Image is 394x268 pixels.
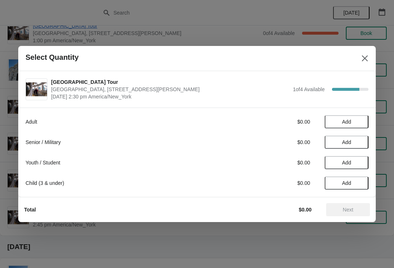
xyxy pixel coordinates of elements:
[26,82,47,97] img: City Hall Tower Tour | City Hall Visitor Center, 1400 John F Kennedy Boulevard Suite 121, Philade...
[325,156,368,169] button: Add
[342,160,351,166] span: Add
[243,118,310,125] div: $0.00
[325,176,368,190] button: Add
[26,179,228,187] div: Child (3 & under)
[26,139,228,146] div: Senior / Military
[26,118,228,125] div: Adult
[24,207,36,213] strong: Total
[342,119,351,125] span: Add
[51,86,289,93] span: [GEOGRAPHIC_DATA], [STREET_ADDRESS][PERSON_NAME]
[358,52,371,65] button: Close
[26,159,228,166] div: Youth / Student
[51,93,289,100] span: [DATE] 2:30 pm America/New_York
[342,139,351,145] span: Add
[342,180,351,186] span: Add
[299,207,312,213] strong: $0.00
[243,179,310,187] div: $0.00
[325,115,368,128] button: Add
[293,86,325,92] span: 1 of 4 Available
[243,139,310,146] div: $0.00
[325,136,368,149] button: Add
[26,53,79,62] h2: Select Quantity
[51,78,289,86] span: [GEOGRAPHIC_DATA] Tour
[243,159,310,166] div: $0.00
